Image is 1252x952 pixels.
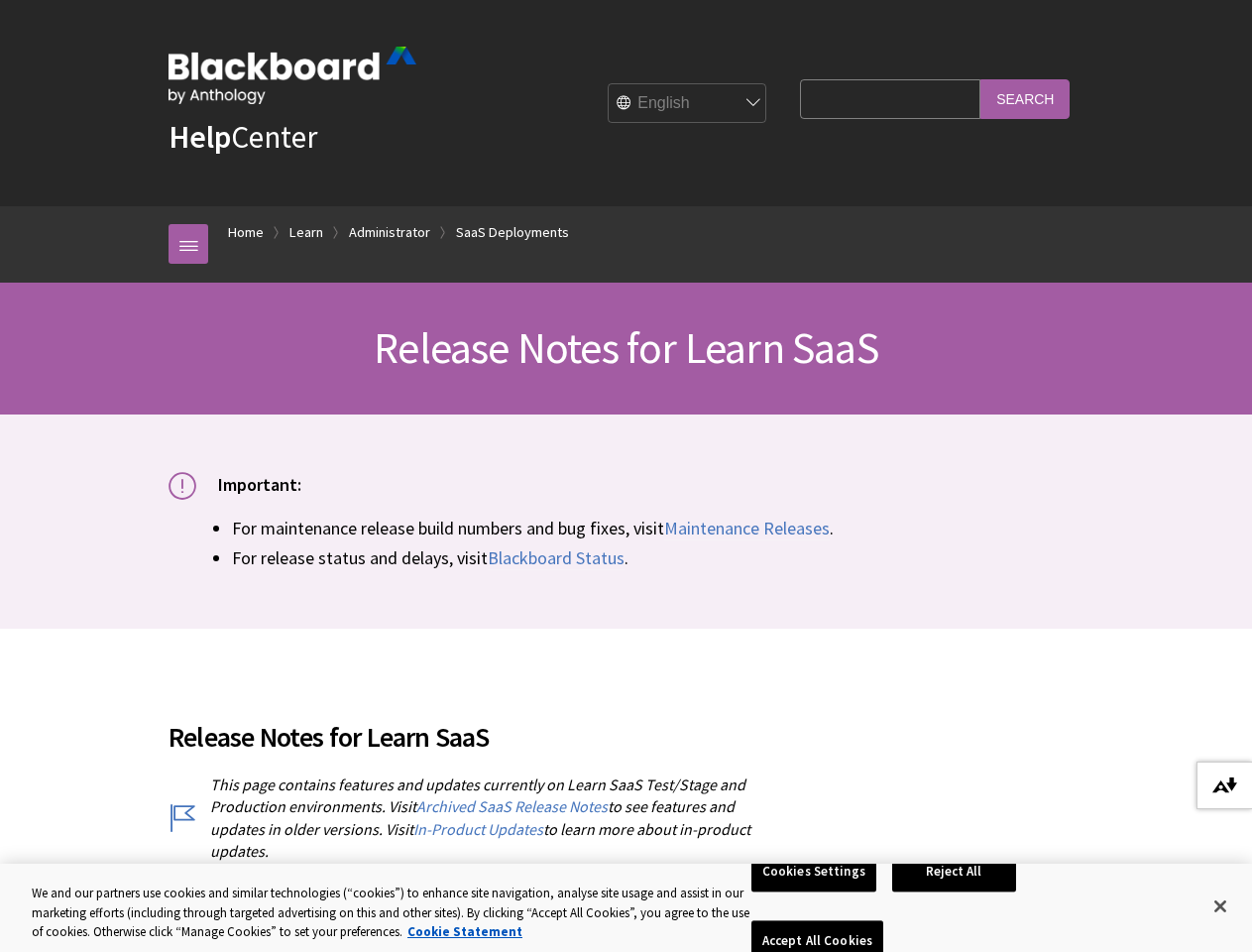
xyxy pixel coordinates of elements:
[374,320,878,375] span: Release Notes for Learn SaaS
[289,220,323,245] a: Learn
[407,923,522,940] a: More information about your privacy, opens in a new tab
[609,84,767,124] select: Site Language Selector
[32,884,751,942] div: We and our partners use cookies and similar technologies (“cookies”) to enhance site navigation, ...
[232,544,1083,571] li: For release status and delays, visit .
[232,515,1083,541] li: For maintenance release build numbers and bug fixes, visit .
[228,220,264,245] a: Home
[413,819,543,840] a: In-Product Updates
[664,517,830,540] a: Maintenance Releases
[349,220,430,245] a: Administrator
[169,117,231,157] strong: Help
[456,220,569,245] a: SaaS Deployments
[488,546,625,570] a: Blackboard Status
[169,117,317,157] a: HelpCenter
[169,773,790,863] p: This page contains features and updates currently on Learn SaaS Test/Stage and Production environ...
[169,692,790,758] h2: Release Notes for Learn SaaS
[1198,885,1242,928] button: Close
[218,473,301,496] span: Important:
[980,79,1070,118] input: Search
[416,796,608,817] a: Archived SaaS Release Notes
[892,851,1016,892] button: Reject All
[751,851,876,892] button: Cookies Settings
[169,47,416,104] img: Blackboard by Anthology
